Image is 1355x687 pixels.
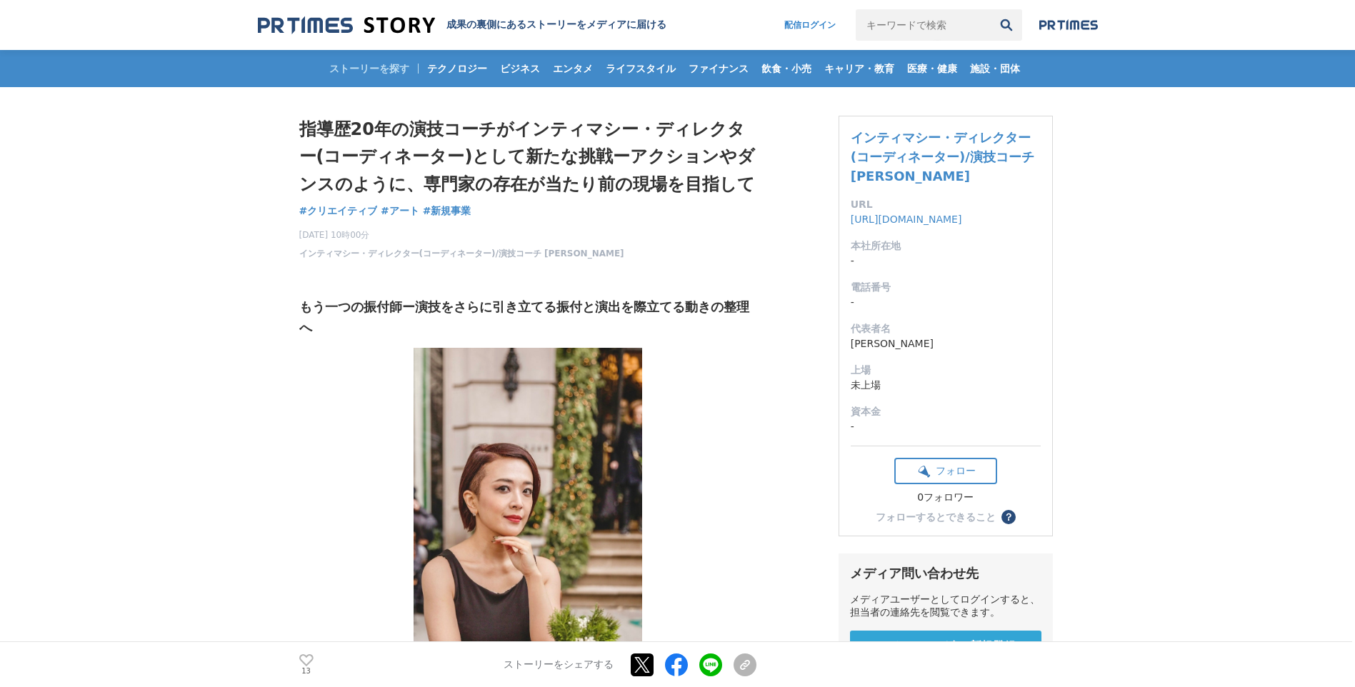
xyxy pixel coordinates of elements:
a: ライフスタイル [600,50,681,87]
a: 飲食・小売 [756,50,817,87]
a: インティマシー・ディレクター(コーディネーター)/演技コーチ [PERSON_NAME] [299,247,624,260]
a: インティマシー・ディレクター(コーディネーター)/演技コーチ [PERSON_NAME] [851,130,1034,184]
input: キーワードで検索 [856,9,991,41]
h2: 成果の裏側にあるストーリーをメディアに届ける [446,19,666,31]
dt: URL [851,197,1041,212]
a: [URL][DOMAIN_NAME] [851,214,962,225]
dd: [PERSON_NAME] [851,336,1041,351]
button: ？ [1001,510,1016,524]
dt: 上場 [851,363,1041,378]
button: 検索 [991,9,1022,41]
span: ビジネス [494,62,546,75]
dt: 資本金 [851,404,1041,419]
span: ライフスタイル [600,62,681,75]
h1: 指導歴20年の演技コーチがインティマシー・ディレクター(コーディネーター)として新たな挑戦ーアクションやダンスのように、専門家の存在が当たり前の現場を目指して [299,116,756,198]
span: #クリエイティブ [299,204,378,217]
a: #新規事業 [423,204,471,219]
a: テクノロジー [421,50,493,87]
a: キャリア・教育 [819,50,900,87]
a: エンタメ [547,50,599,87]
span: エンタメ [547,62,599,75]
a: 配信ログイン [770,9,850,41]
dt: 代表者名 [851,321,1041,336]
dd: - [851,254,1041,269]
span: ？ [1004,512,1014,522]
dt: 電話番号 [851,280,1041,295]
div: メディアユーザーとしてログインすると、担当者の連絡先を閲覧できます。 [850,593,1041,619]
img: 成果の裏側にあるストーリーをメディアに届ける [258,16,435,35]
span: 飲食・小売 [756,62,817,75]
div: 0フォロワー [894,491,997,504]
img: prtimes [1039,19,1098,31]
dd: 未上場 [851,378,1041,393]
span: #アート [381,204,419,217]
dt: 本社所在地 [851,239,1041,254]
p: ストーリーをシェアする [504,658,614,671]
p: 13 [299,668,314,675]
span: テクノロジー [421,62,493,75]
strong: もう一つの振付師ー演技をさらに引き立てる振付と演出を際立てる動きの整理へ [299,300,749,335]
span: メディアユーザー 新規登録 [875,639,1016,654]
a: 施設・団体 [964,50,1026,87]
a: メディアユーザー 新規登録 無料 [850,631,1041,676]
a: 医療・健康 [901,50,963,87]
a: #クリエイティブ [299,204,378,219]
span: ファイナンス [683,62,754,75]
a: 成果の裏側にあるストーリーをメディアに届ける 成果の裏側にあるストーリーをメディアに届ける [258,16,666,35]
a: ビジネス [494,50,546,87]
span: キャリア・教育 [819,62,900,75]
a: ファイナンス [683,50,754,87]
span: #新規事業 [423,204,471,217]
div: フォローするとできること [876,512,996,522]
span: 施設・団体 [964,62,1026,75]
dd: - [851,295,1041,310]
span: [DATE] 10時00分 [299,229,624,241]
button: フォロー [894,458,997,484]
span: 医療・健康 [901,62,963,75]
div: メディア問い合わせ先 [850,565,1041,582]
a: #アート [381,204,419,219]
dd: - [851,419,1041,434]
